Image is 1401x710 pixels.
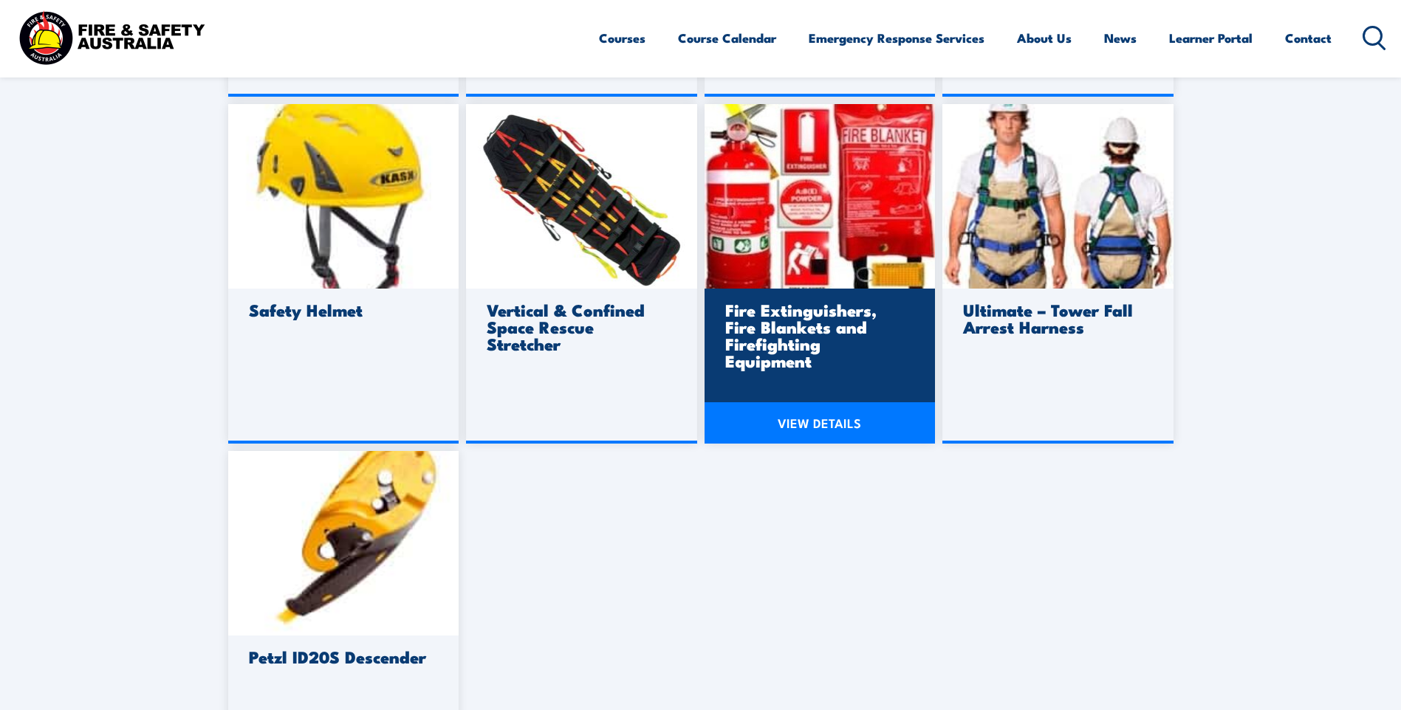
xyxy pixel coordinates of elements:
[599,18,645,58] a: Courses
[705,104,936,289] img: admin-ajax-3-.jpg
[466,104,697,289] img: ferno-roll-up-stretcher.jpg
[725,301,911,369] h3: Fire Extinguishers, Fire Blankets and Firefighting Equipment
[1285,18,1332,58] a: Contact
[249,301,434,318] h3: Safety Helmet
[487,301,672,352] h3: Vertical & Confined Space Rescue Stretcher
[809,18,984,58] a: Emergency Response Services
[1169,18,1253,58] a: Learner Portal
[1104,18,1137,58] a: News
[1017,18,1072,58] a: About Us
[228,104,459,289] img: safety-helmet.jpg
[942,104,1174,289] img: arrest-harness.jpg
[228,451,459,635] img: petzl-ID205.jpg
[249,648,434,665] h3: Petzl ID20S Descender
[705,402,936,444] a: VIEW DETAILS
[678,18,776,58] a: Course Calendar
[963,301,1148,335] h3: Ultimate – Tower Fall Arrest Harness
